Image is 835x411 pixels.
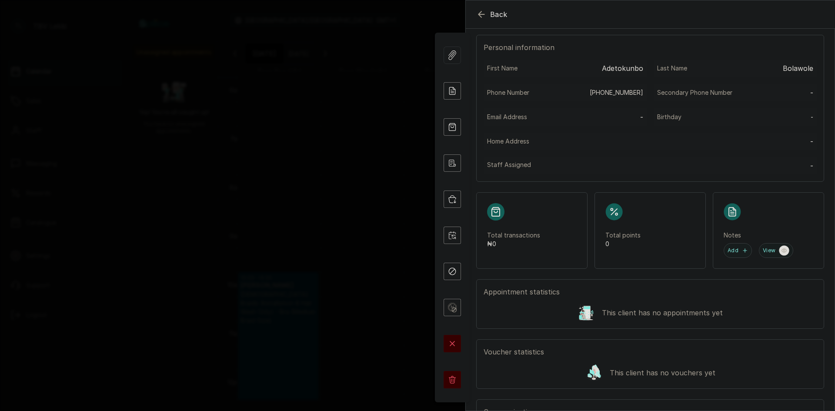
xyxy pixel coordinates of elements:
p: - [811,113,813,121]
p: Home Address [487,137,529,146]
p: - [810,87,813,98]
p: - [810,160,813,171]
p: This client has no appointments yet [602,307,723,318]
a: [PHONE_NUMBER] [590,88,643,97]
p: - [640,112,643,122]
p: Staff Assigned [487,160,531,169]
span: 0 [492,240,496,247]
p: Birthday [657,113,681,121]
button: Add [724,243,752,258]
p: Total points [605,231,695,240]
p: First Name [487,64,518,73]
p: Total transactions [487,231,577,240]
p: Adetokunbo [602,63,643,74]
p: - [810,136,813,147]
p: Bolawole [783,63,813,74]
p: Notes [724,231,813,240]
p: Appointment statistics [484,287,817,297]
p: Personal information [484,42,817,53]
p: Email Address [487,113,527,121]
p: ₦ [487,240,577,248]
span: Back [490,9,508,20]
p: Phone Number [487,88,529,97]
p: Voucher statistics [484,347,817,357]
p: This client has no vouchers yet [610,368,715,378]
button: View [759,243,793,258]
span: 0 [605,240,609,247]
button: Back [476,9,508,20]
p: Last Name [657,64,687,73]
p: Secondary Phone Number [657,88,732,97]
